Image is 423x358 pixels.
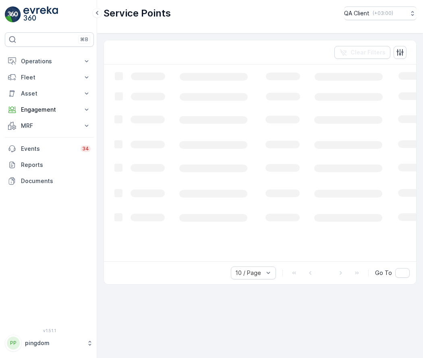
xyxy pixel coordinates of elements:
button: Asset [5,85,94,102]
button: MRF [5,118,94,134]
a: Events34 [5,141,94,157]
p: pingdom [25,339,83,347]
button: PPpingdom [5,335,94,352]
p: Operations [21,57,78,65]
span: v 1.51.1 [5,328,94,333]
p: Clear Filters [350,48,386,56]
p: MRF [21,122,78,130]
button: Engagement [5,102,94,118]
button: Clear Filters [334,46,390,59]
img: logo_light-DOdMpM7g.png [23,6,58,23]
p: Reports [21,161,91,169]
a: Reports [5,157,94,173]
p: Documents [21,177,91,185]
button: Operations [5,53,94,69]
span: Go To [375,269,392,277]
div: PP [7,337,20,350]
p: 34 [82,146,89,152]
p: Engagement [21,106,78,114]
p: Events [21,145,76,153]
p: ( +03:00 ) [373,10,393,17]
p: Asset [21,89,78,98]
p: Service Points [104,7,171,20]
p: ⌘B [80,36,88,43]
button: Fleet [5,69,94,85]
p: QA Client [344,9,369,17]
a: Documents [5,173,94,189]
button: QA Client(+03:00) [344,6,417,20]
p: Fleet [21,73,78,81]
img: logo [5,6,21,23]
